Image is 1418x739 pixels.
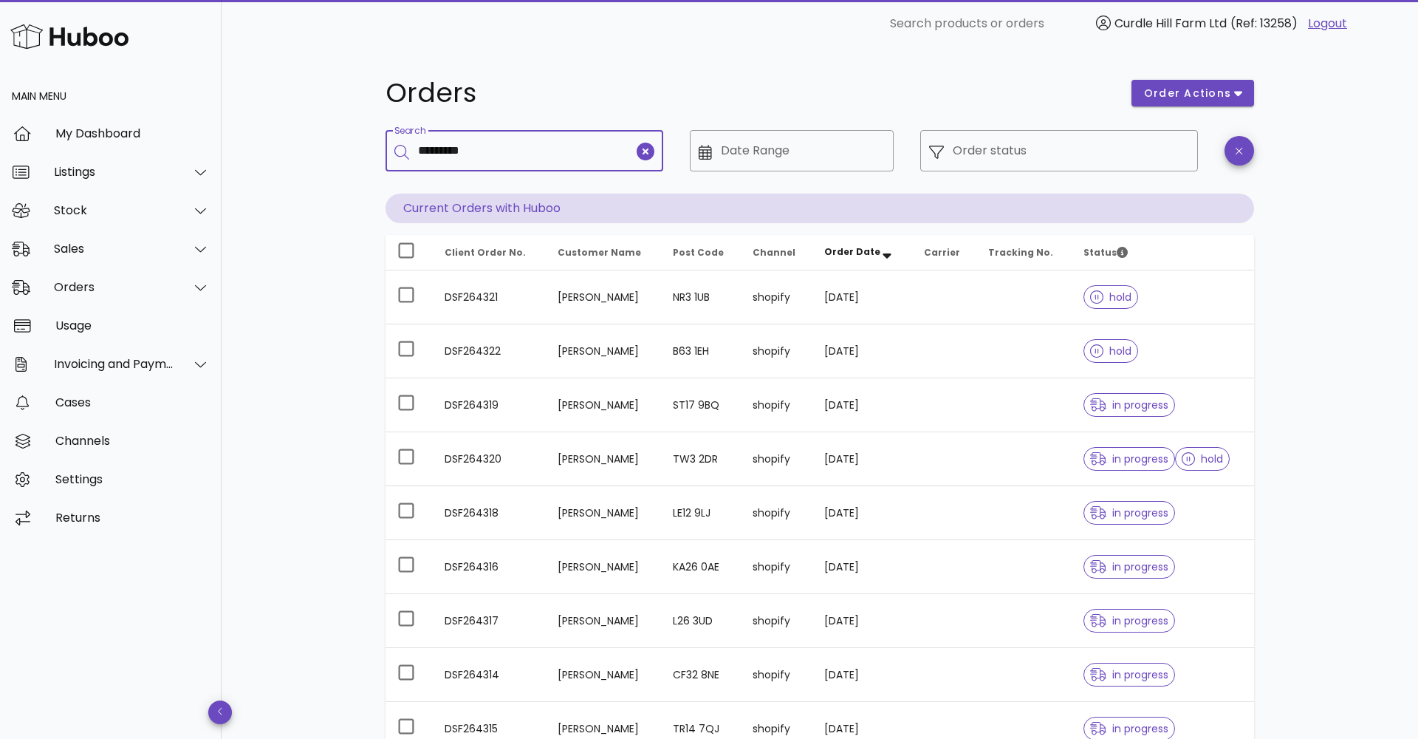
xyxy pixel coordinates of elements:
td: B63 1EH [661,324,741,378]
h1: Orders [386,80,1114,106]
span: in progress [1090,670,1168,680]
span: Customer Name [558,246,641,259]
div: Returns [55,511,210,525]
td: ST17 9BQ [661,378,741,432]
td: [PERSON_NAME] [546,648,661,702]
span: in progress [1090,616,1168,626]
td: DSF264316 [433,540,546,594]
th: Client Order No. [433,235,546,270]
span: in progress [1090,400,1168,410]
td: LE12 9LJ [661,486,741,540]
span: order actions [1143,86,1232,101]
td: L26 3UD [661,594,741,648]
td: KA26 0AE [661,540,741,594]
span: (Ref: 13258) [1230,15,1298,32]
td: [DATE] [812,648,912,702]
th: Tracking No. [976,235,1072,270]
td: DSF264319 [433,378,546,432]
th: Carrier [912,235,976,270]
div: Listings [54,165,174,179]
th: Customer Name [546,235,661,270]
td: [DATE] [812,270,912,324]
label: Search [394,126,425,137]
td: DSF264314 [433,648,546,702]
td: shopify [741,378,812,432]
th: Order Date: Sorted descending. Activate to remove sorting. [812,235,912,270]
td: [PERSON_NAME] [546,432,661,486]
td: CF32 8NE [661,648,741,702]
div: Usage [55,319,210,333]
td: [DATE] [812,594,912,648]
td: [DATE] [812,324,912,378]
td: shopify [741,594,812,648]
td: shopify [741,432,812,486]
span: in progress [1090,723,1168,734]
td: DSF264322 [433,324,546,378]
a: Logout [1308,15,1347,33]
span: in progress [1090,454,1168,464]
td: [PERSON_NAME] [546,540,661,594]
span: in progress [1090,562,1168,572]
span: Order Date [824,245,880,258]
td: [PERSON_NAME] [546,270,661,324]
td: shopify [741,486,812,540]
div: Stock [54,203,174,217]
td: NR3 1UB [661,270,741,324]
button: clear icon [637,143,654,160]
td: shopify [741,324,812,378]
img: Huboo Logo [10,21,129,52]
div: Cases [55,395,210,409]
span: Tracking No. [988,246,1053,259]
span: hold [1090,346,1131,356]
span: Client Order No. [445,246,526,259]
span: Carrier [924,246,960,259]
td: [DATE] [812,378,912,432]
td: TW3 2DR [661,432,741,486]
button: order actions [1131,80,1254,106]
td: [DATE] [812,432,912,486]
span: Curdle Hill Farm Ltd [1114,15,1227,32]
div: Invoicing and Payments [54,357,174,371]
span: hold [1182,454,1223,464]
td: shopify [741,540,812,594]
td: shopify [741,270,812,324]
span: Channel [753,246,795,259]
td: [DATE] [812,540,912,594]
td: [PERSON_NAME] [546,594,661,648]
td: shopify [741,648,812,702]
td: [PERSON_NAME] [546,486,661,540]
td: DSF264321 [433,270,546,324]
th: Post Code [661,235,741,270]
div: Orders [54,280,174,294]
td: DSF264318 [433,486,546,540]
span: hold [1090,292,1131,302]
td: [PERSON_NAME] [546,324,661,378]
td: DSF264320 [433,432,546,486]
div: My Dashboard [55,126,210,140]
th: Status [1072,235,1254,270]
span: Post Code [673,246,724,259]
p: Current Orders with Huboo [386,194,1254,223]
td: DSF264317 [433,594,546,648]
div: Channels [55,434,210,448]
span: in progress [1090,508,1168,518]
div: Sales [54,242,174,256]
th: Channel [741,235,812,270]
td: [PERSON_NAME] [546,378,661,432]
td: [DATE] [812,486,912,540]
span: Status [1083,246,1128,259]
div: Settings [55,472,210,486]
